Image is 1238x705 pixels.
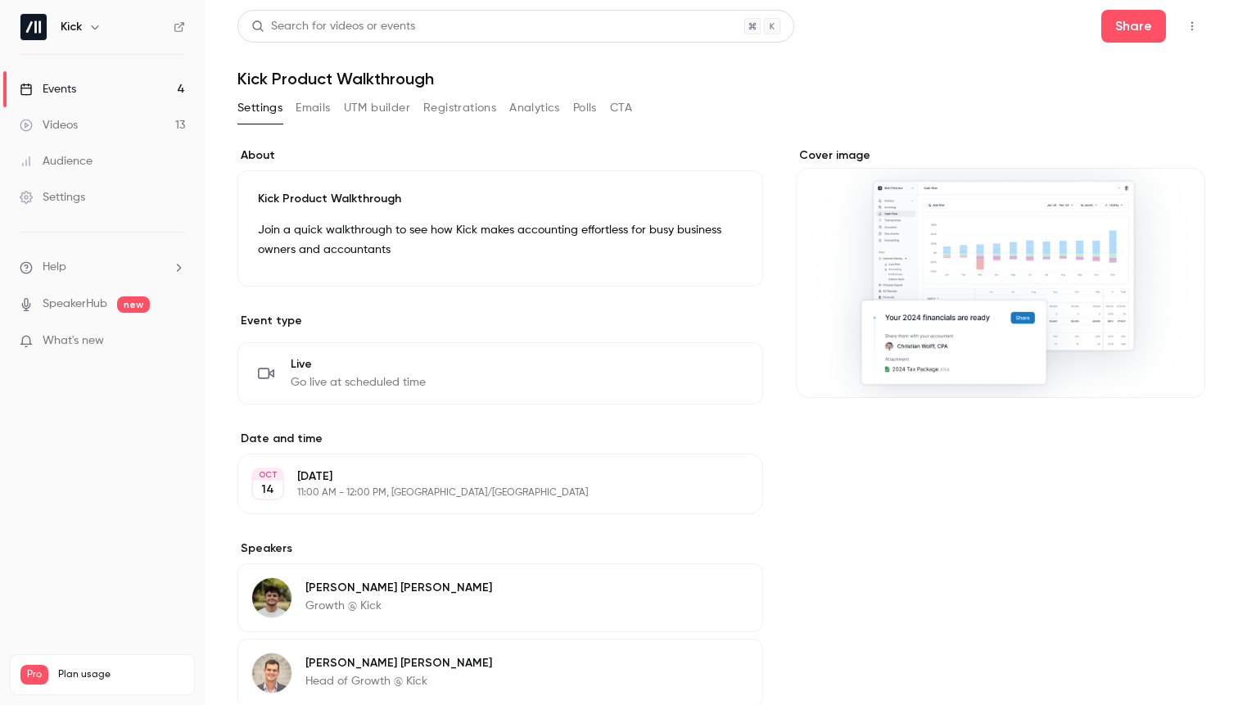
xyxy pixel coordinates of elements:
label: Cover image [796,147,1205,164]
button: Emails [296,95,330,121]
p: Head of Growth @ Kick [305,673,492,689]
span: Pro [20,665,48,685]
button: Analytics [509,95,560,121]
p: [PERSON_NAME] [PERSON_NAME] [305,655,492,671]
button: Share [1101,10,1166,43]
p: [DATE] [297,468,676,485]
button: CTA [610,95,632,121]
button: Polls [573,95,597,121]
h1: Kick Product Walkthrough [237,69,1205,88]
li: help-dropdown-opener [20,259,185,276]
p: Kick Product Walkthrough [258,191,743,207]
p: 14 [261,481,274,498]
p: 11:00 AM - 12:00 PM, [GEOGRAPHIC_DATA]/[GEOGRAPHIC_DATA] [297,486,676,499]
div: Audience [20,153,93,169]
span: What's new [43,332,104,350]
p: Growth @ Kick [305,598,492,614]
div: Search for videos or events [251,18,415,35]
p: [PERSON_NAME] [PERSON_NAME] [305,580,492,596]
label: Date and time [237,431,763,447]
div: Events [20,81,76,97]
p: Event type [237,313,763,329]
div: Videos [20,117,78,133]
p: Join a quick walkthrough to see how Kick makes accounting effortless for busy business owners and... [258,220,743,260]
h6: Kick [61,19,82,35]
button: Settings [237,95,282,121]
div: Andrew Roth[PERSON_NAME] [PERSON_NAME]Growth @ Kick [237,563,763,632]
a: SpeakerHub [43,296,107,313]
div: OCT [253,469,282,481]
label: Speakers [237,540,763,557]
button: UTM builder [344,95,410,121]
label: About [237,147,763,164]
span: Live [291,356,426,373]
img: Andrew Roth [252,653,291,693]
div: Settings [20,189,85,206]
span: Help [43,259,66,276]
img: Andrew Roth [252,578,291,617]
span: new [117,296,150,313]
span: Plan usage [58,668,184,681]
section: Cover image [796,147,1205,398]
button: Registrations [423,95,496,121]
img: Kick [20,14,47,40]
span: Go live at scheduled time [291,374,426,391]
